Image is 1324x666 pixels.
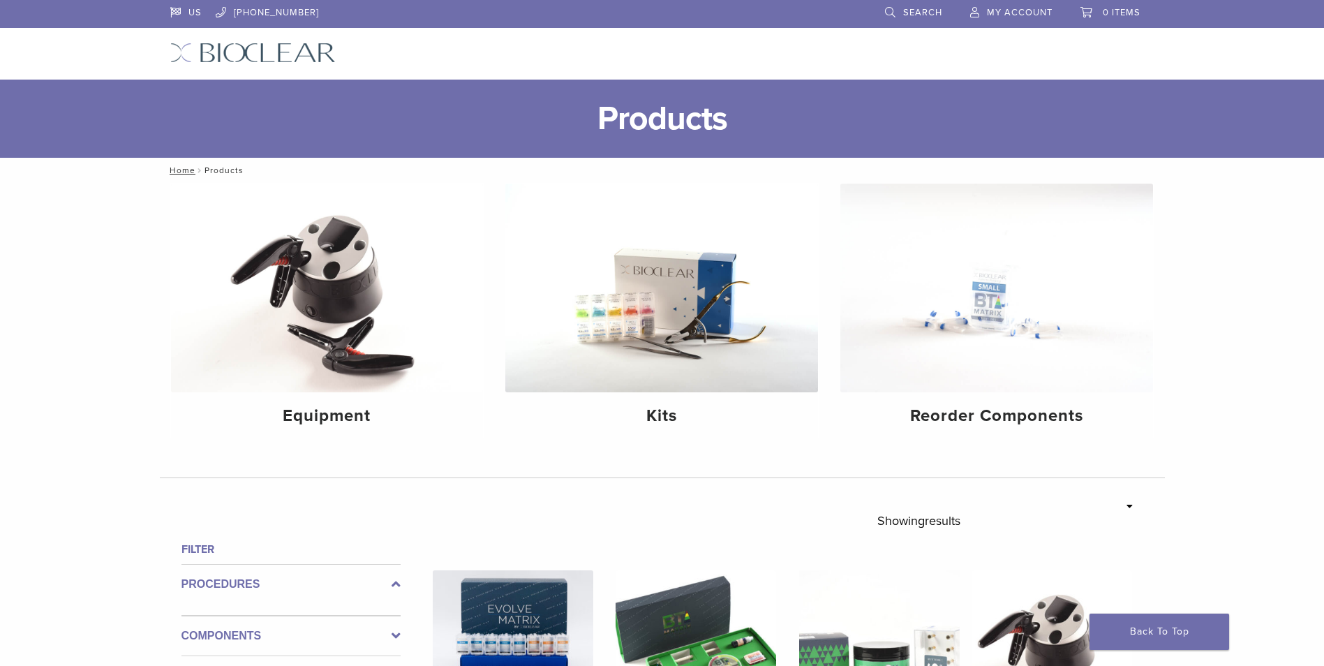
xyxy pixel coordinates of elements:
img: Equipment [171,184,484,392]
nav: Products [160,158,1165,183]
h4: Reorder Components [851,404,1142,429]
h4: Equipment [182,404,473,429]
a: Home [165,165,195,175]
img: Reorder Components [840,184,1153,392]
a: Equipment [171,184,484,438]
label: Procedures [181,576,401,593]
h4: Filter [181,541,401,558]
img: Kits [505,184,818,392]
p: Showing results [877,506,960,535]
a: Back To Top [1089,614,1229,650]
span: / [195,167,204,174]
span: Search [903,7,942,18]
a: Kits [505,184,818,438]
label: Components [181,628,401,644]
span: 0 items [1103,7,1140,18]
a: Reorder Components [840,184,1153,438]
span: My Account [987,7,1052,18]
img: Bioclear [170,43,336,63]
h4: Kits [516,404,807,429]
